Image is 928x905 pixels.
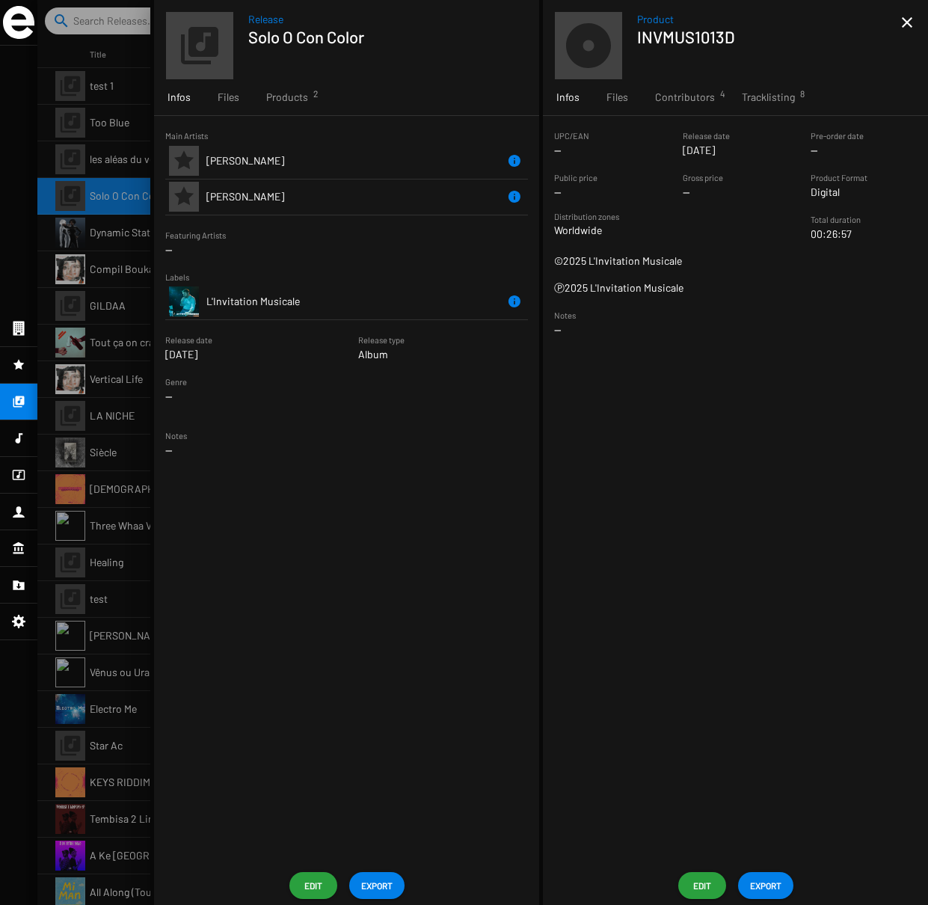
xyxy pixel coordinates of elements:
[301,872,325,899] span: Edit
[289,872,337,899] button: Edit
[349,872,405,899] button: EXPORT
[637,12,901,27] span: Product
[165,389,187,404] p: --
[165,335,212,345] small: Release date
[811,227,917,242] p: 00:26:57
[168,90,191,105] span: Infos
[556,90,580,105] span: Infos
[554,224,602,236] span: Worldwide
[811,173,867,182] small: Product Format
[683,185,723,200] p: --
[165,377,187,387] small: Genre
[358,335,405,345] small: Release type
[3,6,34,39] img: grand-sigle.svg
[655,90,715,105] span: Contributors
[554,131,589,141] small: UPC/EAN
[358,348,388,361] span: Album
[206,154,284,167] span: [PERSON_NAME]
[554,310,576,320] small: Notes
[554,143,589,158] p: --
[750,872,781,899] span: EXPORT
[554,185,597,200] p: --
[606,90,628,105] span: Files
[811,185,840,198] span: Digital
[218,90,239,105] span: Files
[683,131,730,141] small: Release date
[738,872,793,899] button: EXPORT
[165,443,528,458] p: --
[165,347,212,362] p: [DATE]
[248,12,512,27] span: Release
[169,286,199,316] img: Bon-Voyage-Organisation---merci-de-crediter-Lionel-Rigal11.jpg
[898,13,916,31] mat-icon: close
[554,281,683,294] span: Ⓟ2025 L'Invitation Musicale
[554,322,917,337] p: --
[690,872,714,899] span: Edit
[637,27,889,46] h1: INVMUS1013D
[206,190,284,203] span: [PERSON_NAME]
[361,872,393,899] span: EXPORT
[206,295,300,307] span: L'Invitation Musicale
[165,242,528,257] p: --
[266,90,308,105] span: Products
[165,272,189,282] small: Labels
[811,131,864,141] small: Pre-order date
[811,215,861,224] small: Total duration
[678,872,726,899] button: Edit
[165,131,208,141] small: Main Artists
[742,90,795,105] span: Tracklisting
[554,254,682,267] span: ©2025 L'Invitation Musicale
[554,212,788,223] small: Distribution zones
[165,230,226,240] small: Featuring Artists
[248,27,500,46] h1: Solo O Con Color
[554,173,597,182] small: Public price
[811,143,864,158] p: --
[165,431,187,441] small: Notes
[683,143,730,158] p: [DATE]
[683,173,723,182] small: Gross price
